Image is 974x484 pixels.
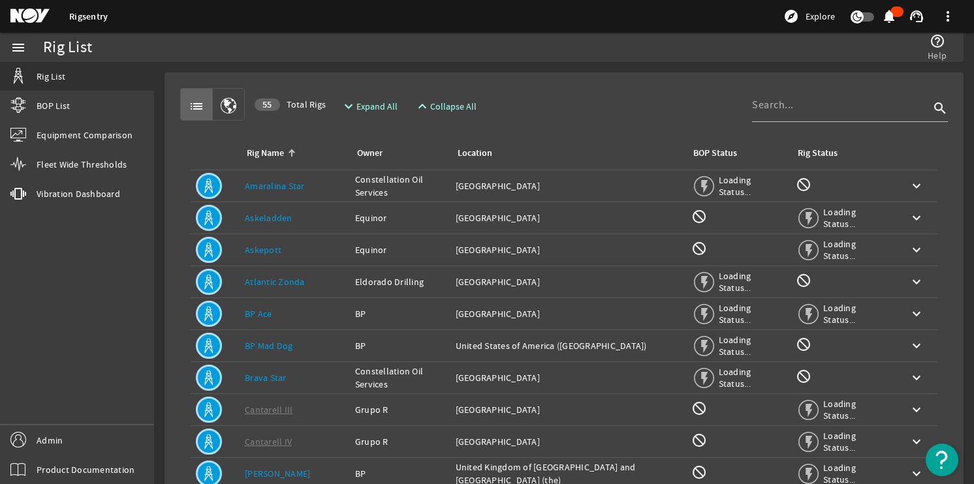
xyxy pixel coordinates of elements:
div: [GEOGRAPHIC_DATA] [456,179,681,192]
a: Rigsentry [69,10,108,23]
mat-icon: keyboard_arrow_down [909,370,924,386]
mat-icon: list [189,98,204,114]
div: [GEOGRAPHIC_DATA] [456,371,681,384]
a: Askepott [245,244,281,256]
div: Eldorado Drilling [355,275,445,288]
mat-icon: BOP Monitoring not available for this rig [691,432,707,448]
span: Vibration Dashboard [37,187,120,200]
button: more_vert [932,1,964,32]
mat-icon: menu [10,40,26,55]
div: BOP Status [693,146,737,160]
mat-icon: keyboard_arrow_down [909,178,924,194]
span: Loading Status... [823,206,888,230]
button: Explore [778,6,840,27]
div: Grupo R [355,403,445,416]
div: [GEOGRAPHIC_DATA] [456,403,681,416]
a: Cantarell IV [245,436,292,447]
div: Equinor [355,243,445,256]
div: [GEOGRAPHIC_DATA] [456,243,681,256]
input: Search... [752,97,930,113]
mat-icon: keyboard_arrow_down [909,242,924,258]
span: Explore [806,10,835,23]
mat-icon: BOP Monitoring not available for this rig [691,464,707,480]
mat-icon: BOP Monitoring not available for this rig [691,241,707,256]
div: Location [456,146,676,160]
div: Grupo R [355,435,445,448]
a: Brava Star [245,372,287,384]
a: Atlantic Zonda [245,276,305,288]
span: Loading Status... [719,334,783,357]
mat-icon: BOP Monitoring not available for this rig [691,209,707,224]
button: Expand All [336,95,403,118]
div: Location [458,146,492,160]
span: Equipment Comparison [37,129,133,142]
mat-icon: expand_more [341,98,351,114]
mat-icon: keyboard_arrow_down [909,306,924,322]
div: Equinor [355,211,445,224]
span: Collapse All [430,100,477,113]
div: Owner [357,146,383,160]
mat-icon: explore [783,8,799,24]
span: Loading Status... [823,238,888,262]
span: Expand All [356,100,398,113]
a: [PERSON_NAME] [245,468,310,479]
mat-icon: keyboard_arrow_down [909,402,924,417]
a: BP Mad Dog [245,340,293,352]
mat-icon: expand_less [415,98,425,114]
div: BP [355,467,445,480]
mat-icon: help_outline [930,33,945,49]
div: BP [355,307,445,320]
span: Admin [37,434,63,447]
div: Rig Name [245,146,339,160]
div: United States of America ([GEOGRAPHIC_DATA]) [456,339,681,352]
mat-icon: keyboard_arrow_down [909,210,924,226]
div: Constellation Oil Services [355,173,445,199]
button: Collapse All [409,95,482,118]
div: [GEOGRAPHIC_DATA] [456,211,681,224]
span: Rig List [37,70,65,83]
mat-icon: keyboard_arrow_down [909,466,924,481]
span: BOP List [37,99,70,112]
div: [GEOGRAPHIC_DATA] [456,435,681,448]
span: Loading Status... [719,270,783,294]
div: BP [355,339,445,352]
a: Amaralina Star [245,180,305,192]
span: Total Rigs [255,98,326,111]
span: Loading Status... [719,302,783,325]
button: Open Resource Center [926,444,958,476]
mat-icon: notifications [881,8,897,24]
div: Constellation Oil Services [355,365,445,391]
div: Rig Name [247,146,284,160]
span: Fleet Wide Thresholds [37,158,127,171]
span: Help [928,49,947,62]
mat-icon: keyboard_arrow_down [909,338,924,354]
mat-icon: support_agent [909,8,924,24]
mat-icon: Rig Monitoring not available for this rig [796,369,811,384]
span: Loading Status... [823,302,888,325]
mat-icon: keyboard_arrow_down [909,274,924,290]
span: Product Documentation [37,463,134,476]
mat-icon: keyboard_arrow_down [909,434,924,449]
mat-icon: vibration [10,186,26,202]
span: Loading Status... [823,398,888,421]
span: Loading Status... [823,430,888,453]
a: BP Ace [245,308,272,320]
i: search [932,100,948,116]
a: Cantarell III [245,404,292,416]
div: Rig List [43,41,92,54]
mat-icon: Rig Monitoring not available for this rig [796,273,811,288]
mat-icon: BOP Monitoring not available for this rig [691,401,707,416]
div: [GEOGRAPHIC_DATA] [456,307,681,320]
div: 55 [255,98,280,111]
mat-icon: Rig Monitoring not available for this rig [796,337,811,352]
a: Askeladden [245,212,292,224]
div: [GEOGRAPHIC_DATA] [456,275,681,288]
mat-icon: Rig Monitoring not available for this rig [796,177,811,192]
span: Loading Status... [719,366,783,389]
div: Owner [355,146,440,160]
span: Loading Status... [719,174,783,198]
div: Rig Status [798,146,838,160]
